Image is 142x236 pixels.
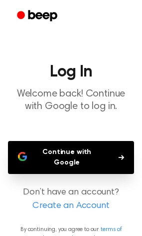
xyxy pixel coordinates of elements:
a: Beep [10,6,66,26]
button: Continue with Google [8,141,134,174]
p: Don’t have an account? [8,186,134,213]
a: Create an Account [10,199,132,213]
h1: Log In [8,64,134,80]
p: Welcome back! Continue with Google to log in. [8,88,134,113]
